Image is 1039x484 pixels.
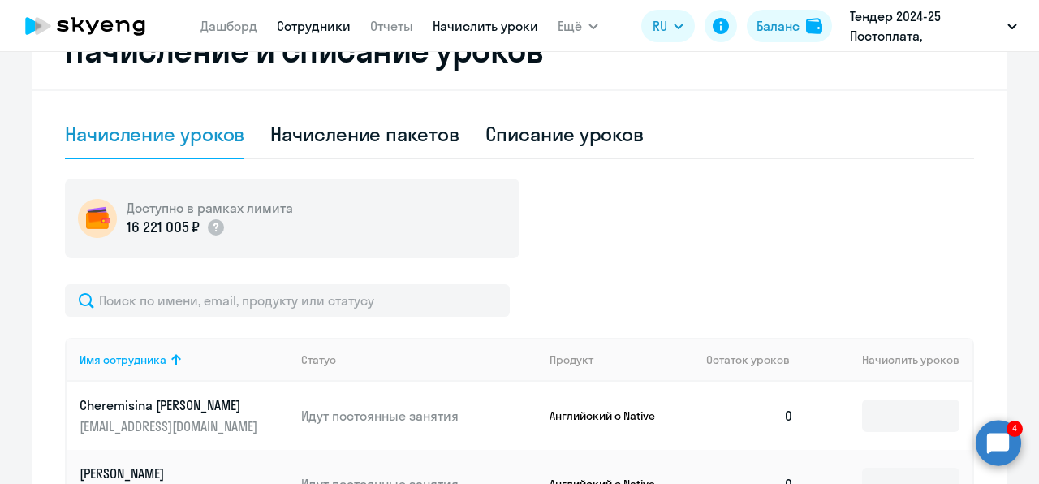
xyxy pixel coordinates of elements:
[127,199,293,217] h5: Доступно в рамках лимита
[80,465,261,482] p: [PERSON_NAME]
[842,6,1025,45] button: Тендер 2024-25 Постоплата, [GEOGRAPHIC_DATA], ООО
[693,382,807,450] td: 0
[80,396,288,435] a: Cheremisina [PERSON_NAME][EMAIL_ADDRESS][DOMAIN_NAME]
[558,16,582,36] span: Ещё
[806,18,822,34] img: balance
[301,407,537,425] p: Идут постоянные занятия
[706,352,790,367] span: Остаток уроков
[550,352,593,367] div: Продукт
[641,10,695,42] button: RU
[653,16,667,36] span: RU
[485,121,645,147] div: Списание уроков
[850,6,1001,45] p: Тендер 2024-25 Постоплата, [GEOGRAPHIC_DATA], ООО
[80,396,261,414] p: Cheremisina [PERSON_NAME]
[270,121,459,147] div: Начисление пакетов
[433,18,538,34] a: Начислить уроки
[301,352,537,367] div: Статус
[80,352,166,367] div: Имя сотрудника
[558,10,598,42] button: Ещё
[65,121,244,147] div: Начисление уроков
[80,417,261,435] p: [EMAIL_ADDRESS][DOMAIN_NAME]
[200,18,257,34] a: Дашборд
[127,217,200,238] p: 16 221 005 ₽
[370,18,413,34] a: Отчеты
[807,338,972,382] th: Начислить уроков
[757,16,800,36] div: Баланс
[65,31,974,70] h2: Начисление и списание уроков
[747,10,832,42] button: Балансbalance
[550,352,694,367] div: Продукт
[65,284,510,317] input: Поиск по имени, email, продукту или статусу
[80,352,288,367] div: Имя сотрудника
[301,352,336,367] div: Статус
[277,18,351,34] a: Сотрудники
[78,199,117,238] img: wallet-circle.png
[706,352,807,367] div: Остаток уроков
[550,408,671,423] p: Английский с Native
